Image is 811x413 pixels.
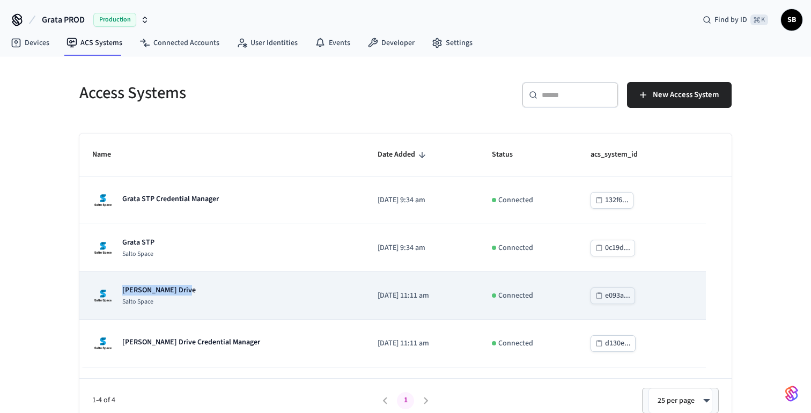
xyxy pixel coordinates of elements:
[605,194,629,207] div: 132f6...
[131,33,228,53] a: Connected Accounts
[627,82,732,108] button: New Access System
[92,285,114,306] img: Salto Space Logo
[228,33,306,53] a: User Identities
[781,9,802,31] button: SB
[423,33,481,53] a: Settings
[378,146,429,163] span: Date Added
[42,13,85,26] span: Grata PROD
[498,338,533,349] p: Connected
[591,240,635,256] button: 0c19d...
[92,146,125,163] span: Name
[378,195,466,206] p: [DATE] 9:34 am
[58,33,131,53] a: ACS Systems
[782,10,801,29] span: SB
[122,250,154,259] p: Salto Space
[375,392,436,409] nav: pagination navigation
[653,88,719,102] span: New Access System
[605,289,630,303] div: e093a...
[92,237,114,259] img: Salto Space Logo
[92,395,375,406] span: 1-4 of 4
[498,242,533,254] p: Connected
[714,14,747,25] span: Find by ID
[122,298,196,306] p: Salto Space
[397,392,414,409] button: page 1
[378,290,466,301] p: [DATE] 11:11 am
[591,335,636,352] button: d130e...
[785,385,798,402] img: SeamLogoGradient.69752ec5.svg
[306,33,359,53] a: Events
[122,237,154,248] p: Grata STP
[122,194,219,204] p: Grata STP Credential Manager
[122,337,260,348] p: [PERSON_NAME] Drive Credential Manager
[591,192,633,209] button: 132f6...
[498,290,533,301] p: Connected
[605,337,631,350] div: d130e...
[591,287,635,304] button: e093a...
[498,195,533,206] p: Connected
[92,189,114,211] img: Salto Space Logo
[2,33,58,53] a: Devices
[122,285,196,296] p: [PERSON_NAME] Drive
[750,14,768,25] span: ⌘ K
[79,82,399,104] h5: Access Systems
[378,242,466,254] p: [DATE] 9:34 am
[92,333,114,354] img: Salto Space Logo
[492,146,527,163] span: Status
[591,146,652,163] span: acs_system_id
[694,10,777,29] div: Find by ID⌘ K
[605,241,630,255] div: 0c19d...
[378,338,466,349] p: [DATE] 11:11 am
[93,13,136,27] span: Production
[359,33,423,53] a: Developer
[79,134,732,367] table: sticky table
